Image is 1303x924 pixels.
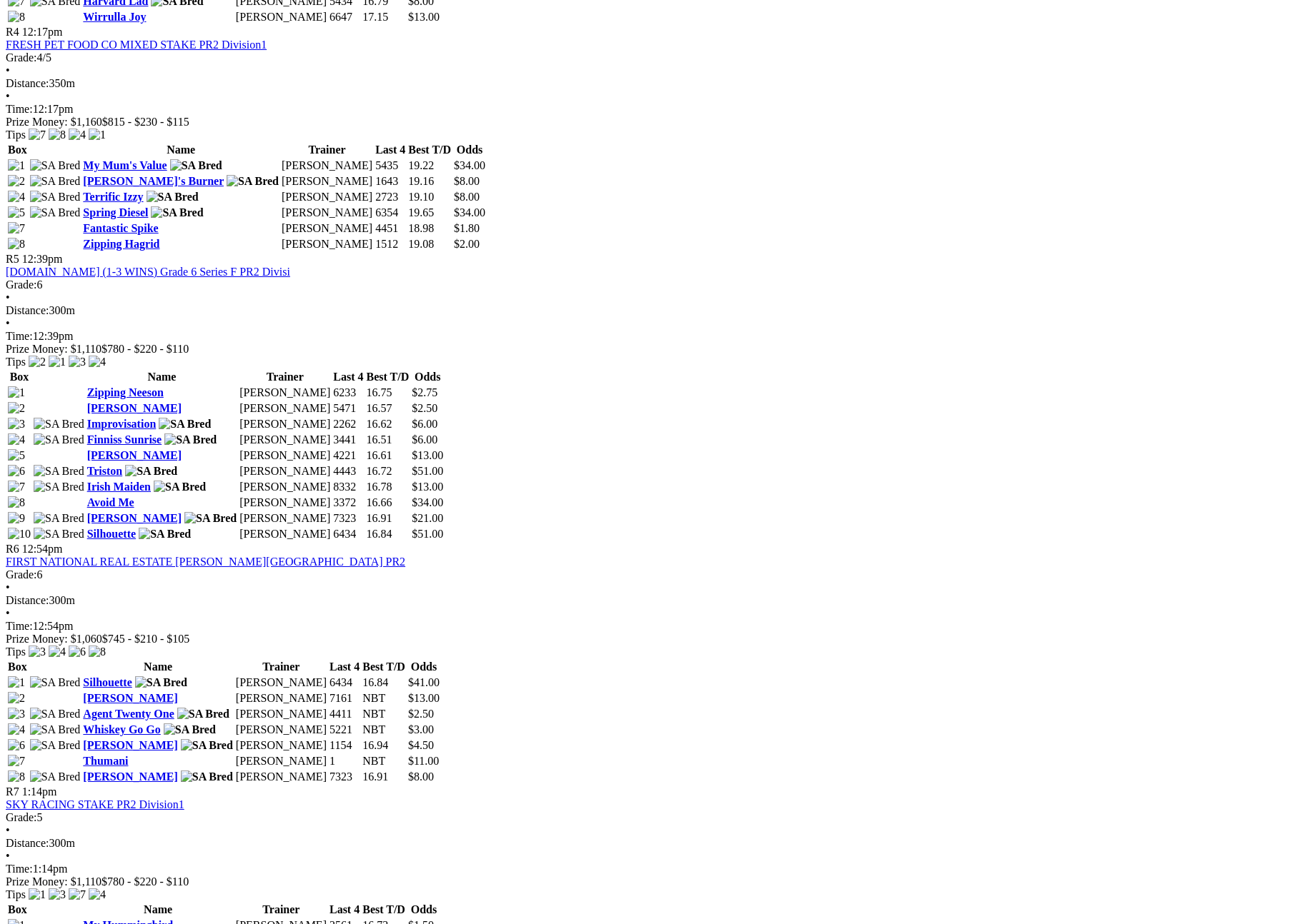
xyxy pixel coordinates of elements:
a: My Mum's Value [83,159,167,171]
div: 6 [6,568,1297,581]
td: 16.91 [362,770,406,784]
span: Box [8,661,27,673]
span: • [6,581,10,593]
td: 1154 [329,738,360,753]
td: [PERSON_NAME] [239,433,331,447]
td: 5435 [375,159,406,173]
img: SA Bred [34,433,84,446]
th: Last 4 [329,660,360,674]
td: [PERSON_NAME] [235,707,327,721]
th: Odds [411,370,444,384]
span: 12:54pm [22,543,63,555]
a: Terrific Izzy [83,191,143,203]
td: 19.22 [407,159,452,173]
td: [PERSON_NAME] [281,206,373,220]
img: SA Bred [177,708,229,720]
span: Tips [6,646,26,658]
span: R7 [6,785,19,798]
td: 4443 [332,464,364,478]
img: SA Bred [135,676,187,689]
td: [PERSON_NAME] [235,723,327,737]
img: SA Bred [30,175,81,188]
span: Box [10,371,29,383]
td: 16.66 [366,496,410,510]
span: 1:14pm [22,785,57,798]
img: 6 [8,739,25,752]
td: 19.08 [407,237,452,251]
img: 3 [29,646,46,658]
td: 16.61 [366,448,410,463]
img: 1 [8,159,25,172]
img: SA Bred [154,481,206,493]
a: [PERSON_NAME] [83,692,177,704]
img: 1 [8,386,25,399]
span: $13.00 [408,692,440,704]
img: 6 [8,465,25,478]
span: Box [8,144,27,156]
th: Trainer [239,370,331,384]
div: 12:39pm [6,330,1297,343]
a: [PERSON_NAME] [87,512,182,524]
td: 8332 [332,480,364,494]
img: SA Bred [34,465,84,478]
span: Time: [6,863,33,875]
span: Grade: [6,51,37,64]
span: • [6,850,10,862]
a: [DOMAIN_NAME] (1-3 WINS) Grade 6 Series F PR2 Divisi [6,266,290,278]
img: 4 [69,129,86,141]
img: SA Bred [164,723,216,736]
th: Trainer [235,903,327,917]
div: 300m [6,594,1297,607]
th: Best T/D [407,143,452,157]
img: 4 [8,191,25,204]
a: Spring Diesel [83,206,148,219]
a: Agent Twenty One [83,708,174,720]
th: Trainer [235,660,327,674]
img: 2 [29,356,46,368]
span: Time: [6,620,33,632]
td: 7323 [329,770,360,784]
span: Grade: [6,811,37,823]
td: NBT [362,754,406,768]
th: Name [82,903,234,917]
span: $1.80 [454,222,480,234]
td: [PERSON_NAME] [239,511,331,526]
a: FIRST NATIONAL REAL ESTATE [PERSON_NAME][GEOGRAPHIC_DATA] PR2 [6,556,405,568]
div: Prize Money: $1,060 [6,633,1297,646]
a: Silhouette [87,528,136,540]
td: 16.94 [362,738,406,753]
a: [PERSON_NAME] [87,402,182,414]
td: [PERSON_NAME] [239,448,331,463]
span: • [6,90,10,102]
img: 6 [69,646,86,658]
td: 16.62 [366,417,410,431]
span: Distance: [6,837,49,849]
span: $51.00 [412,528,443,540]
span: $3.00 [408,723,434,735]
img: SA Bred [30,770,81,783]
td: 4221 [332,448,364,463]
td: 6647 [329,10,360,24]
img: 8 [8,496,25,509]
td: 6434 [332,527,364,541]
span: $815 - $230 - $115 [102,116,189,128]
td: [PERSON_NAME] [239,527,331,541]
td: 7161 [329,691,360,705]
div: 12:54pm [6,620,1297,633]
span: Distance: [6,594,49,606]
a: [PERSON_NAME] [87,449,182,461]
th: Name [82,660,234,674]
img: 7 [69,888,86,901]
span: • [6,824,10,836]
img: 8 [8,770,25,783]
th: Best T/D [362,903,406,917]
div: 6 [6,278,1297,291]
img: SA Bred [30,191,81,204]
div: 12:17pm [6,103,1297,116]
img: 1 [89,129,106,141]
img: SA Bred [181,770,233,783]
th: Best T/D [362,660,406,674]
td: [PERSON_NAME] [281,174,373,189]
span: $6.00 [412,418,437,430]
img: SA Bred [151,206,203,219]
